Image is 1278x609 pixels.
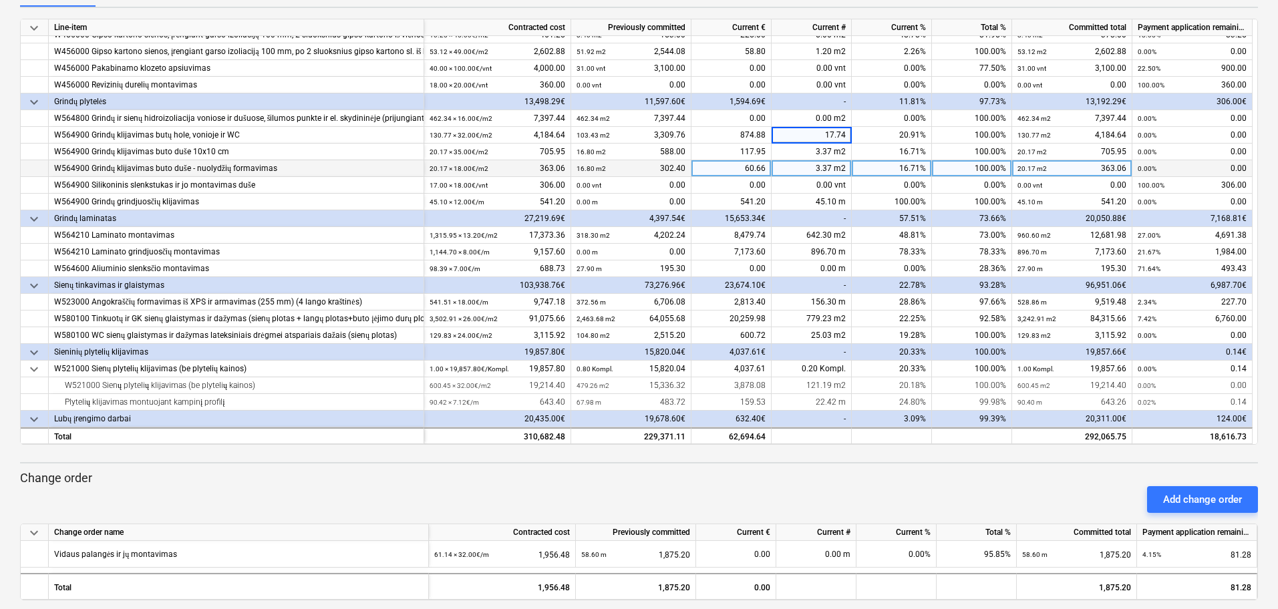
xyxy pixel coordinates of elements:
[577,177,685,194] div: 0.00
[577,148,606,156] small: 16.80 m2
[776,541,856,568] div: 0.00 m
[1012,93,1132,110] div: 13,192.29€
[772,361,852,377] div: 0.20 Kompl.
[1017,148,1047,156] small: 20.17 m2
[430,315,498,323] small: 3,502.91 × 26.00€ / m2
[1017,260,1126,277] div: 195.30
[1017,194,1126,210] div: 541.20
[852,77,932,93] div: 0.00%
[691,77,772,93] div: 0.00
[932,294,1012,311] div: 97.66%
[1138,315,1156,323] small: 7.42%
[424,19,571,36] div: Contracted cost
[772,244,852,260] div: 896.70 m
[1017,182,1042,189] small: 0.00 vnt
[1138,365,1156,373] small: 0.00%
[852,43,932,60] div: 2.26%
[577,48,606,55] small: 51.92 m2
[1017,248,1047,256] small: 896.70 m
[577,160,685,177] div: 302.40
[430,127,565,144] div: 4,184.64
[1138,232,1160,239] small: 27.00%
[49,573,429,600] div: Total
[424,344,571,361] div: 19,857.80€
[696,573,776,600] div: 0.00
[852,260,932,277] div: 0.00%
[772,394,852,411] div: 22.42 m
[571,19,691,36] div: Previously committed
[772,311,852,327] div: 779.23 m2
[1138,248,1160,256] small: 21.67%
[54,210,418,227] div: Grindų laminatas
[772,93,852,110] div: -
[691,127,772,144] div: 874.88
[430,132,492,139] small: 130.77 × 32.00€ / m2
[424,411,571,427] div: 20,435.00€
[772,60,852,77] div: 0.00 vnt
[1017,65,1046,72] small: 31.00 vnt
[430,115,492,122] small: 462.34 × 16.00€ / m2
[54,160,418,177] div: W564900 Grindų klijavimas buto duše - nuolydžių formavimas
[1017,573,1137,600] div: 1,875.20
[1138,148,1156,156] small: 0.00%
[772,377,852,394] div: 121.19 m2
[691,43,772,60] div: 58.80
[54,344,418,361] div: Sieninių plytelių klijavimas
[54,260,418,277] div: W564600 Aliuminio slenksčio montavimas
[429,573,576,600] div: 1,956.48
[1138,65,1160,72] small: 22.50%
[1017,177,1126,194] div: 0.00
[430,48,488,55] small: 53.12 × 49.00€ / m2
[932,77,1012,93] div: 0.00%
[696,524,776,541] div: Current €
[852,311,932,327] div: 22.25%
[577,332,610,339] small: 104.80 m2
[424,93,571,110] div: 13,498.29€
[430,43,565,60] div: 2,602.88
[691,177,772,194] div: 0.00
[577,198,598,206] small: 0.00 m
[852,194,932,210] div: 100.00%
[691,19,772,36] div: Current €
[577,60,685,77] div: 3,100.00
[1132,93,1253,110] div: 306.00€
[577,165,606,172] small: 16.80 m2
[691,377,772,394] div: 3,878.08
[577,244,685,260] div: 0.00
[430,194,565,210] div: 541.20
[424,210,571,227] div: 27,219.69€
[852,227,932,244] div: 48.81%
[691,361,772,377] div: 4,037.61
[1163,491,1242,508] div: Add change order
[54,361,418,377] div: W521000 Sienų plytelių klijavimas (be plytelių kainos)
[54,244,418,260] div: W564210 Laminato grindjuosčių montavimas
[430,60,565,77] div: 4,000.00
[430,227,565,244] div: 17,373.36
[932,210,1012,227] div: 73.66%
[577,311,685,327] div: 64,055.68
[1138,244,1247,260] div: 1,984.00
[577,298,606,306] small: 372.56 m
[49,427,424,444] div: Total
[1132,344,1253,361] div: 0.14€
[26,525,42,541] span: keyboard_arrow_down
[571,277,691,294] div: 73,276.96€
[1132,411,1253,427] div: 124.00€
[1012,427,1132,444] div: 292,065.75
[577,132,610,139] small: 103.43 m2
[577,65,605,72] small: 31.00 vnt
[1017,524,1137,541] div: Committed total
[772,194,852,210] div: 45.10 m
[1012,19,1132,36] div: Committed total
[1138,227,1247,244] div: 4,691.38
[1017,327,1126,344] div: 3,115.92
[1138,115,1156,122] small: 0.00%
[49,524,429,541] div: Change order name
[430,294,565,311] div: 9,747.18
[691,311,772,327] div: 20,259.98
[54,311,418,327] div: W580100 Tinkuotų ir GK sienų glaistymas ir dažymas (sienų plotas + langų plotas+buto įėjimo durų ...
[772,344,852,361] div: -
[1138,265,1160,272] small: 71.64%
[54,60,418,77] div: W456000 Pakabinamo klozeto apsiuvimas
[577,265,602,272] small: 27.90 m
